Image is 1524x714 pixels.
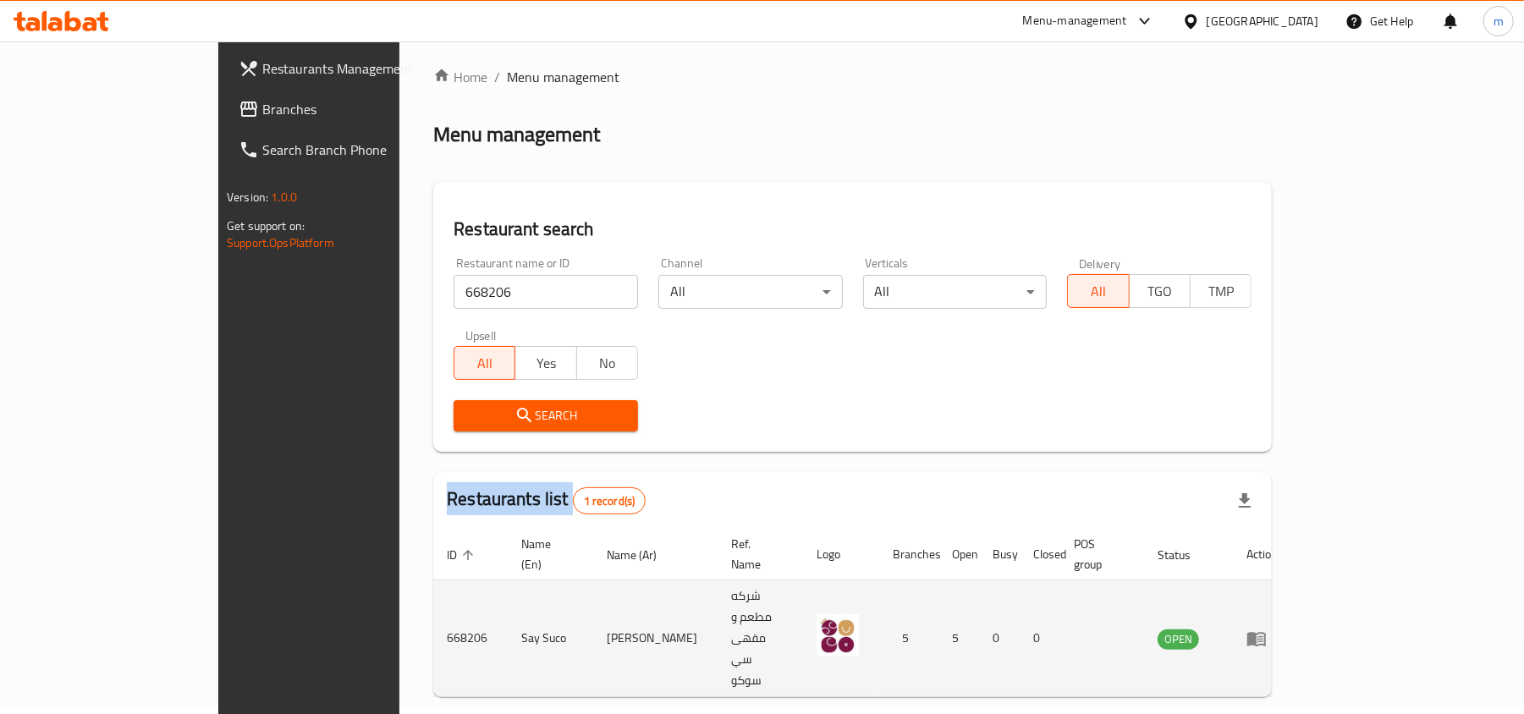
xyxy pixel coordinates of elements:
[225,48,473,89] a: Restaurants Management
[262,58,459,79] span: Restaurants Management
[879,580,938,697] td: 5
[1020,580,1060,697] td: 0
[514,346,576,380] button: Yes
[227,186,268,208] span: Version:
[1158,629,1199,650] div: OPEN
[262,99,459,119] span: Branches
[521,534,573,574] span: Name (En)
[1158,545,1213,565] span: Status
[863,275,1048,309] div: All
[1190,274,1252,308] button: TMP
[465,329,497,341] label: Upsell
[227,215,305,237] span: Get support on:
[584,351,631,376] span: No
[979,580,1020,697] td: 0
[454,217,1252,242] h2: Restaurant search
[227,232,334,254] a: Support.OpsPlatform
[454,400,638,431] button: Search
[731,534,783,574] span: Ref. Name
[576,346,638,380] button: No
[271,186,297,208] span: 1.0.0
[225,89,473,129] a: Branches
[1067,274,1129,308] button: All
[1023,11,1127,31] div: Menu-management
[1246,629,1278,649] div: Menu
[454,275,638,309] input: Search for restaurant name or ID..
[507,67,619,87] span: Menu management
[454,346,515,380] button: All
[607,545,679,565] span: Name (Ar)
[938,529,979,580] th: Open
[508,580,593,697] td: Say Suco
[573,487,646,514] div: Total records count
[262,140,459,160] span: Search Branch Phone
[979,529,1020,580] th: Busy
[1079,257,1121,269] label: Delivery
[522,351,569,376] span: Yes
[803,529,879,580] th: Logo
[574,493,646,509] span: 1 record(s)
[1158,629,1199,649] span: OPEN
[433,67,1272,87] nav: breadcrumb
[718,580,803,697] td: شركه مطعم و مقهى سي سوكو
[1207,12,1318,30] div: [GEOGRAPHIC_DATA]
[447,545,479,565] span: ID
[1233,529,1291,580] th: Action
[494,67,500,87] li: /
[658,275,843,309] div: All
[461,351,509,376] span: All
[1075,279,1122,304] span: All
[1224,481,1265,521] div: Export file
[1494,12,1504,30] span: m
[225,129,473,170] a: Search Branch Phone
[1136,279,1184,304] span: TGO
[593,580,718,697] td: [PERSON_NAME]
[1020,529,1060,580] th: Closed
[433,529,1291,697] table: enhanced table
[1197,279,1245,304] span: TMP
[938,580,979,697] td: 5
[817,614,859,656] img: Say Suco
[1129,274,1191,308] button: TGO
[447,486,646,514] h2: Restaurants list
[433,121,600,148] h2: Menu management
[879,529,938,580] th: Branches
[467,405,624,426] span: Search
[1074,534,1124,574] span: POS group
